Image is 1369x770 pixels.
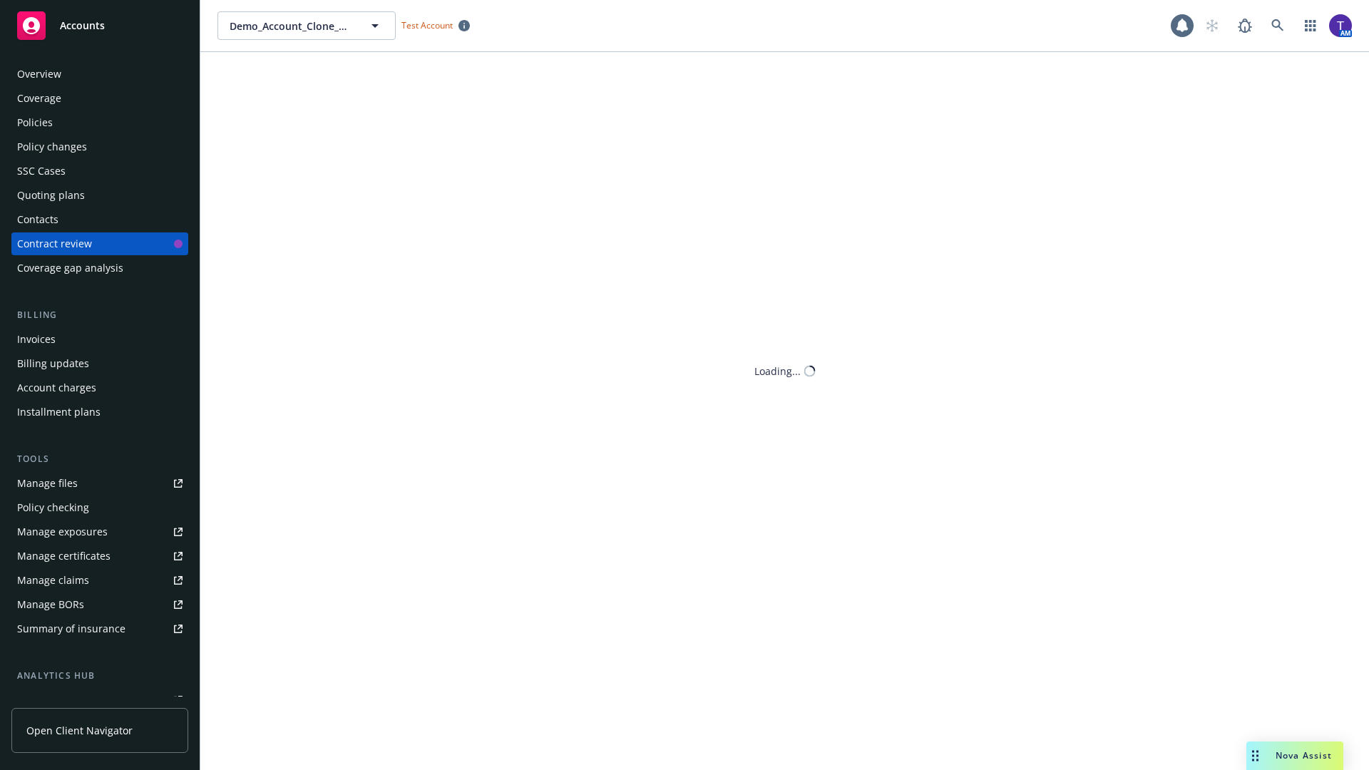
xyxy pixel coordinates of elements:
[1246,741,1343,770] button: Nova Assist
[17,184,85,207] div: Quoting plans
[11,496,188,519] a: Policy checking
[11,328,188,351] a: Invoices
[17,520,108,543] div: Manage exposures
[17,135,87,158] div: Policy changes
[17,111,53,134] div: Policies
[17,401,101,423] div: Installment plans
[230,19,353,34] span: Demo_Account_Clone_QA_CR_Tests_Demo
[1329,14,1352,37] img: photo
[17,472,78,495] div: Manage files
[17,569,89,592] div: Manage claims
[11,352,188,375] a: Billing updates
[11,452,188,466] div: Tools
[11,63,188,86] a: Overview
[401,19,453,31] span: Test Account
[17,545,111,568] div: Manage certificates
[17,257,123,279] div: Coverage gap analysis
[26,723,133,738] span: Open Client Navigator
[11,184,188,207] a: Quoting plans
[11,689,188,712] a: Loss summary generator
[17,208,58,231] div: Contacts
[17,160,66,183] div: SSC Cases
[17,232,92,255] div: Contract review
[1263,11,1292,40] a: Search
[60,20,105,31] span: Accounts
[11,87,188,110] a: Coverage
[217,11,396,40] button: Demo_Account_Clone_QA_CR_Tests_Demo
[11,232,188,255] a: Contract review
[17,63,61,86] div: Overview
[11,669,188,683] div: Analytics hub
[396,18,476,33] span: Test Account
[11,472,188,495] a: Manage files
[11,160,188,183] a: SSC Cases
[11,111,188,134] a: Policies
[11,6,188,46] a: Accounts
[11,593,188,616] a: Manage BORs
[17,496,89,519] div: Policy checking
[11,257,188,279] a: Coverage gap analysis
[17,352,89,375] div: Billing updates
[11,520,188,543] a: Manage exposures
[1296,11,1325,40] a: Switch app
[1198,11,1226,40] a: Start snowing
[17,689,135,712] div: Loss summary generator
[11,376,188,399] a: Account charges
[17,328,56,351] div: Invoices
[11,401,188,423] a: Installment plans
[17,87,61,110] div: Coverage
[11,617,188,640] a: Summary of insurance
[11,569,188,592] a: Manage claims
[754,364,801,379] div: Loading...
[17,376,96,399] div: Account charges
[1231,11,1259,40] a: Report a Bug
[11,308,188,322] div: Billing
[1246,741,1264,770] div: Drag to move
[17,593,84,616] div: Manage BORs
[17,617,125,640] div: Summary of insurance
[1276,749,1332,761] span: Nova Assist
[11,135,188,158] a: Policy changes
[11,208,188,231] a: Contacts
[11,545,188,568] a: Manage certificates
